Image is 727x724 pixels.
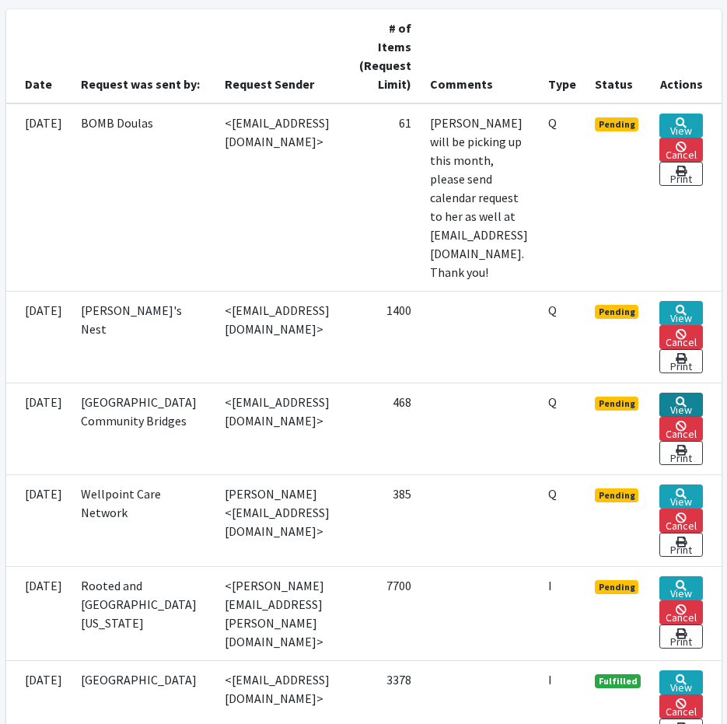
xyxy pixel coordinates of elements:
[595,397,639,411] span: Pending
[72,566,215,660] td: Rooted and [GEOGRAPHIC_DATA][US_STATE]
[548,394,557,410] abbr: Quantity
[6,566,72,660] td: [DATE]
[72,291,215,383] td: [PERSON_NAME]'s Nest
[350,291,421,383] td: 1400
[72,9,215,103] th: Request was sent by:
[659,417,702,441] a: Cancel
[350,566,421,660] td: 7700
[72,383,215,474] td: [GEOGRAPHIC_DATA] Community Bridges
[350,474,421,566] td: 385
[659,533,702,557] a: Print
[659,349,702,373] a: Print
[350,9,421,103] th: # of Items (Request Limit)
[585,9,651,103] th: Status
[659,325,702,349] a: Cancel
[659,114,702,138] a: View
[6,9,72,103] th: Date
[548,303,557,318] abbr: Quantity
[6,474,72,566] td: [DATE]
[215,474,350,566] td: [PERSON_NAME] <[EMAIL_ADDRESS][DOMAIN_NAME]>
[215,566,350,660] td: <[PERSON_NAME][EMAIL_ADDRESS][PERSON_NAME][DOMAIN_NAME]>
[215,383,350,474] td: <[EMAIL_ADDRESS][DOMAIN_NAME]>
[659,484,702,509] a: View
[548,578,552,593] abbr: Individual
[548,672,552,687] abbr: Individual
[659,301,702,325] a: View
[350,383,421,474] td: 468
[6,383,72,474] td: [DATE]
[659,670,702,694] a: View
[650,9,721,103] th: Actions
[72,103,215,292] td: BOMB Doulas
[215,9,350,103] th: Request Sender
[215,291,350,383] td: <[EMAIL_ADDRESS][DOMAIN_NAME]>
[659,441,702,465] a: Print
[595,580,639,594] span: Pending
[659,576,702,600] a: View
[659,694,702,719] a: Cancel
[659,393,702,417] a: View
[548,115,557,131] abbr: Quantity
[539,9,585,103] th: Type
[215,103,350,292] td: <[EMAIL_ADDRESS][DOMAIN_NAME]>
[421,103,539,292] td: [PERSON_NAME] will be picking up this month, please send calendar request to her as well at [EMAI...
[659,162,702,186] a: Print
[595,674,641,688] span: Fulfilled
[659,600,702,624] a: Cancel
[659,624,702,649] a: Print
[595,305,639,319] span: Pending
[72,474,215,566] td: Wellpoint Care Network
[6,103,72,292] td: [DATE]
[350,103,421,292] td: 61
[548,486,557,502] abbr: Quantity
[421,9,539,103] th: Comments
[659,138,702,162] a: Cancel
[659,509,702,533] a: Cancel
[595,117,639,131] span: Pending
[6,291,72,383] td: [DATE]
[595,488,639,502] span: Pending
